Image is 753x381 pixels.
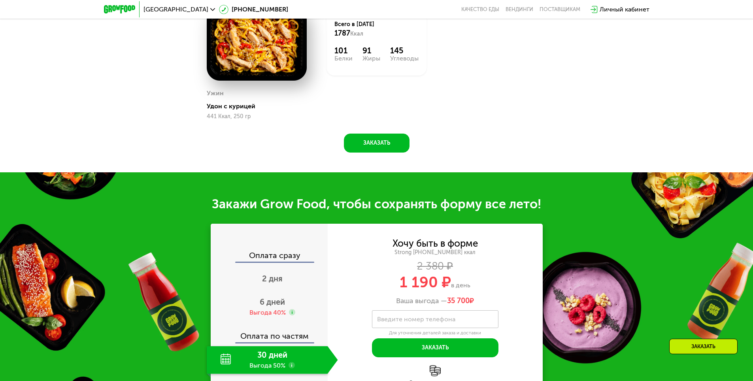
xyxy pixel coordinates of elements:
[372,330,498,336] div: Для уточнения деталей заказа и доставки
[362,55,380,62] div: Жиры
[211,324,328,342] div: Оплата по частям
[362,46,380,55] div: 91
[377,317,455,321] label: Введите номер телефона
[430,365,441,376] img: l6xcnZfty9opOoJh.png
[334,21,419,38] div: Всего в [DATE]
[334,46,353,55] div: 101
[260,297,285,307] span: 6 дней
[372,338,498,357] button: Заказать
[328,297,543,306] div: Ваша выгода —
[207,113,307,120] div: 441 Ккал, 250 гр
[249,308,286,317] div: Выгода 40%
[334,29,350,38] span: 1787
[262,274,283,283] span: 2 дня
[207,87,224,99] div: Ужин
[334,55,353,62] div: Белки
[669,339,738,354] div: Заказать
[506,6,533,13] a: Вендинги
[461,6,499,13] a: Качество еды
[219,5,288,14] a: [PHONE_NUMBER]
[328,249,543,256] div: Strong [PHONE_NUMBER] ккал
[390,46,419,55] div: 145
[344,134,410,153] button: Заказать
[540,6,580,13] div: поставщикам
[211,251,328,262] div: Оплата сразу
[447,297,474,306] span: ₽
[143,6,208,13] span: [GEOGRAPHIC_DATA]
[393,239,478,248] div: Хочу быть в форме
[390,55,419,62] div: Углеводы
[400,273,451,291] span: 1 190 ₽
[207,102,313,110] div: Удон с курицей
[328,262,543,271] div: 2 380 ₽
[451,281,470,289] span: в день
[447,296,470,305] span: 35 700
[350,30,363,37] span: Ккал
[600,5,649,14] div: Личный кабинет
